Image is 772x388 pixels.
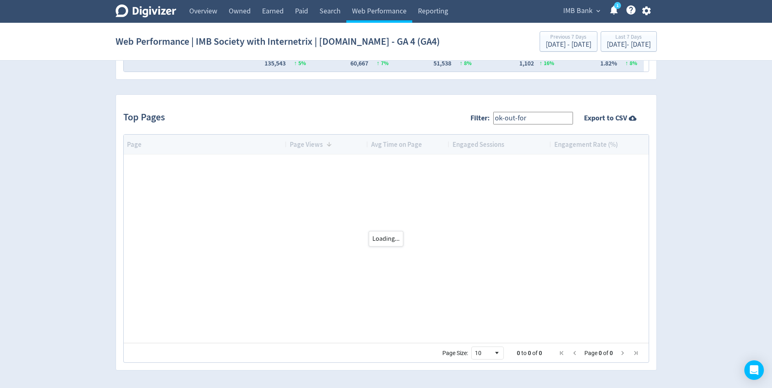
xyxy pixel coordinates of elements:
[521,350,527,356] span: to
[584,113,627,123] strong: Export to CSV
[369,231,403,246] span: Loading...
[123,111,168,124] h2: Top Pages
[632,350,639,356] div: Last Page
[540,31,597,52] button: Previous 7 Days[DATE] - [DATE]
[493,112,573,124] input: Filter any column...
[625,59,628,67] span: ↑
[442,350,468,356] div: Page Size:
[600,59,617,68] span: 1.82%
[539,350,542,356] span: 0
[546,34,591,41] div: Previous 7 Days
[294,59,297,67] span: ↑
[471,347,504,360] div: Page Size
[464,59,472,67] span: 8 %
[528,350,531,356] span: 0
[546,41,591,48] div: [DATE] - [DATE]
[540,59,542,67] span: ↑
[558,350,565,356] div: First Page
[377,59,380,67] span: ↑
[563,4,593,17] span: IMB Bank
[607,34,651,41] div: Last 7 Days
[519,59,534,68] span: 1,102
[517,350,520,356] span: 0
[350,59,368,68] span: 60,667
[603,350,608,356] span: of
[601,31,657,52] button: Last 7 Days[DATE]- [DATE]
[298,59,306,67] span: 5 %
[630,59,637,67] span: 8 %
[607,41,651,48] div: [DATE] - [DATE]
[744,360,764,380] div: Open Intercom Messenger
[584,350,597,356] span: Page
[619,350,626,356] div: Next Page
[595,7,602,15] span: expand_more
[616,3,618,9] text: 1
[470,113,493,123] label: Filter:
[544,59,554,67] span: 16 %
[610,350,613,356] span: 0
[381,59,389,67] span: 7 %
[475,350,494,356] div: 10
[433,59,451,68] span: 51,538
[560,4,602,17] button: IMB Bank
[599,350,602,356] span: 0
[116,28,440,54] h1: Web Performance | IMB Society with Internetrix | [DOMAIN_NAME] - GA 4 (GA4)
[265,59,286,68] span: 135,543
[614,2,621,9] a: 1
[460,59,463,67] span: ↑
[571,350,578,356] div: Previous Page
[532,350,538,356] span: of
